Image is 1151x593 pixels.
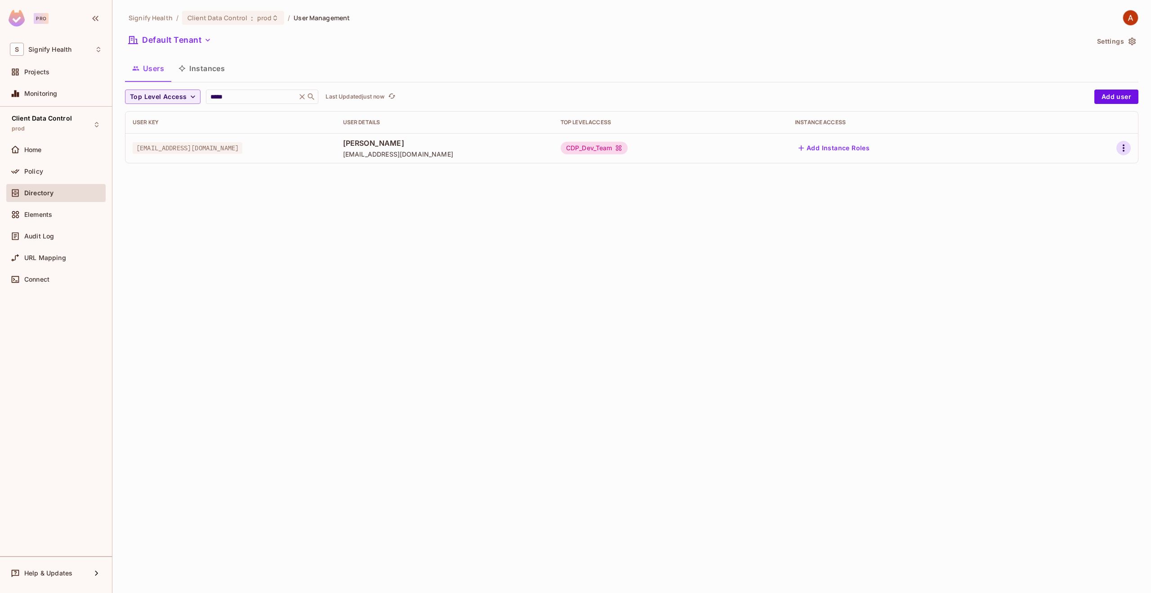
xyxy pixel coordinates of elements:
span: Client Data Control [12,115,72,122]
span: Projects [24,68,49,76]
div: User Key [133,119,329,126]
span: refresh [388,92,396,101]
button: Users [125,57,171,80]
span: User Management [294,13,350,22]
li: / [176,13,178,22]
span: Directory [24,189,54,197]
span: Connect [24,276,49,283]
span: URL Mapping [24,254,66,261]
span: Click to refresh data [384,91,397,102]
span: [EMAIL_ADDRESS][DOMAIN_NAME] [133,142,242,154]
button: Default Tenant [125,33,215,47]
span: Client Data Control [187,13,248,22]
span: S [10,43,24,56]
span: prod [257,13,272,22]
img: SReyMgAAAABJRU5ErkJggg== [9,10,25,27]
li: / [288,13,290,22]
button: Add user [1094,90,1138,104]
span: Help & Updates [24,570,72,577]
span: : [250,14,254,22]
img: Aadesh Thirukonda [1123,10,1138,25]
span: the active workspace [129,13,173,22]
span: Workspace: Signify Health [28,46,71,53]
p: Last Updated just now [326,93,384,100]
span: Audit Log [24,233,54,240]
button: Settings [1093,34,1138,49]
div: Pro [34,13,49,24]
span: Elements [24,211,52,218]
span: Home [24,146,42,153]
span: Policy [24,168,43,175]
span: [PERSON_NAME] [343,138,546,148]
div: Top Level Access [561,119,781,126]
div: User Details [343,119,546,126]
div: CDP_Dev_Team [561,142,628,154]
div: Instance Access [795,119,1048,126]
button: Add Instance Roles [795,141,873,155]
span: prod [12,125,25,132]
span: Monitoring [24,90,58,97]
button: Instances [171,57,232,80]
button: refresh [386,91,397,102]
button: Top Level Access [125,90,201,104]
span: Top Level Access [130,91,187,103]
span: [EMAIL_ADDRESS][DOMAIN_NAME] [343,150,546,158]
